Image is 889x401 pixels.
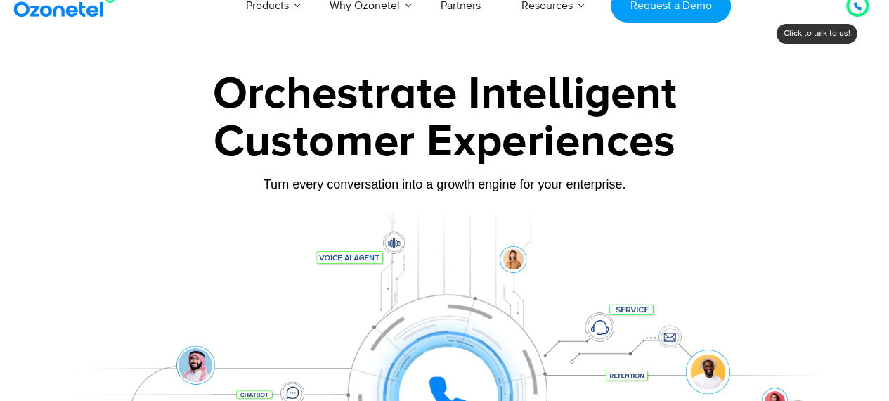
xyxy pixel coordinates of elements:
[55,108,835,176] div: Customer Experiences
[55,72,835,117] div: Orchestrate Intelligent
[55,177,835,192] div: Turn every conversation into a growth engine for your enterprise.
